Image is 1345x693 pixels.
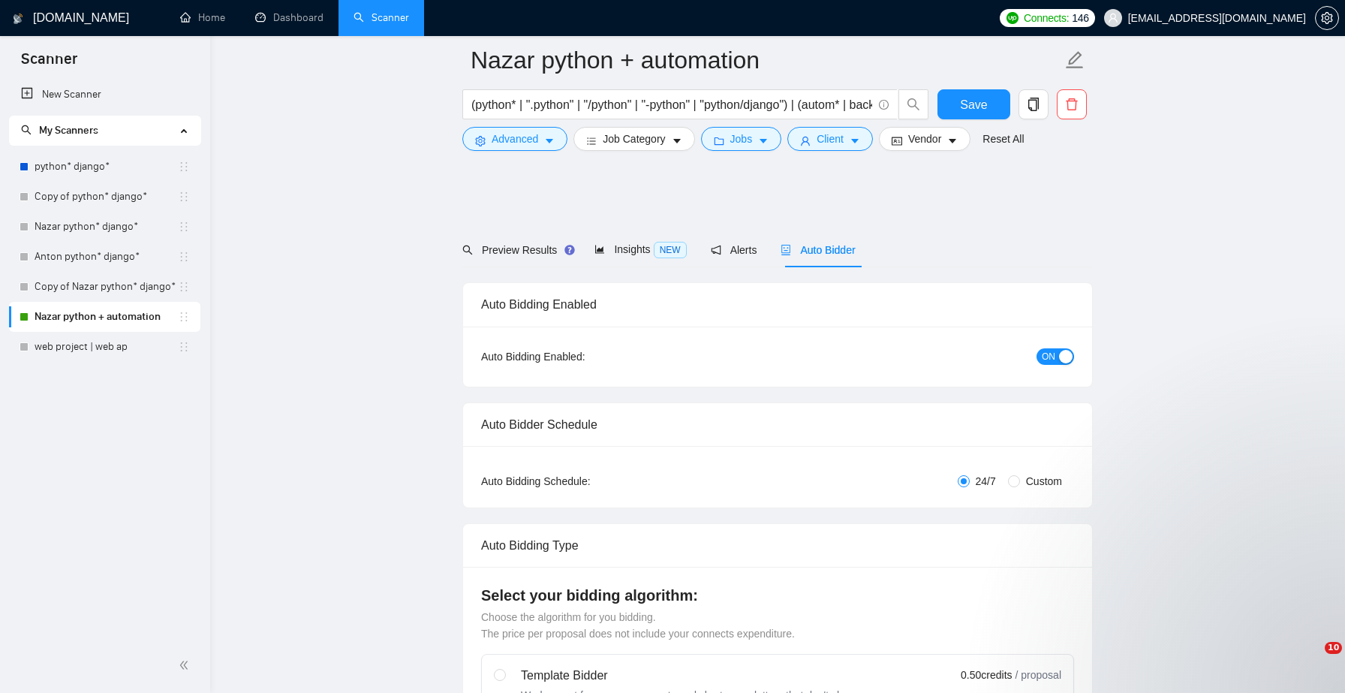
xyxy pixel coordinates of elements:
span: idcard [892,135,902,146]
a: dashboardDashboard [255,11,323,24]
span: / proposal [1016,667,1061,682]
button: userClientcaret-down [787,127,873,151]
span: holder [178,161,190,173]
input: Scanner name... [471,41,1062,79]
span: Alerts [711,244,757,256]
span: holder [178,251,190,263]
a: searchScanner [354,11,409,24]
span: search [21,125,32,135]
button: settingAdvancedcaret-down [462,127,567,151]
span: search [899,98,928,111]
button: barsJob Categorycaret-down [573,127,694,151]
img: upwork-logo.png [1006,12,1019,24]
iframe: Intercom live chat [1294,642,1330,678]
span: Client [817,131,844,147]
span: Job Category [603,131,665,147]
span: 24/7 [970,473,1002,490]
div: Auto Bidding Enabled [481,283,1074,326]
li: Copy of python* django* [9,182,200,212]
li: Anton python* django* [9,242,200,272]
button: folderJobscaret-down [701,127,782,151]
span: delete [1058,98,1086,111]
a: python* django* [35,152,178,182]
a: Nazar python + automation [35,302,178,332]
span: Insights [594,243,686,255]
a: Reset All [982,131,1024,147]
span: holder [178,281,190,293]
a: setting [1315,12,1339,24]
span: info-circle [879,100,889,110]
span: area-chart [594,244,605,255]
div: Auto Bidding Enabled: [481,348,679,365]
span: double-left [179,658,194,673]
div: Tooltip anchor [563,243,576,257]
span: Preview Results [462,244,570,256]
span: holder [178,341,190,353]
span: caret-down [758,135,769,146]
a: Nazar python* django* [35,212,178,242]
span: search [462,245,473,255]
span: caret-down [850,135,860,146]
button: copy [1019,89,1049,119]
span: Vendor [908,131,941,147]
span: notification [711,245,721,255]
span: folder [714,135,724,146]
span: holder [178,221,190,233]
div: Template Bidder [521,667,869,685]
span: Connects: [1024,10,1069,26]
input: Search Freelance Jobs... [471,95,872,114]
a: Copy of Nazar python* django* [35,272,178,302]
span: Scanner [9,48,89,80]
span: 146 [1072,10,1088,26]
span: robot [781,245,791,255]
span: Auto Bidder [781,244,855,256]
span: setting [1316,12,1338,24]
span: caret-down [544,135,555,146]
span: caret-down [947,135,958,146]
img: logo [13,7,23,31]
a: homeHome [180,11,225,24]
span: holder [178,311,190,323]
li: Nazar python* django* [9,212,200,242]
span: edit [1065,50,1085,70]
li: python* django* [9,152,200,182]
button: setting [1315,6,1339,30]
li: Copy of Nazar python* django* [9,272,200,302]
a: Anton python* django* [35,242,178,272]
a: Copy of python* django* [35,182,178,212]
span: setting [475,135,486,146]
span: ON [1042,348,1055,365]
div: Auto Bidding Type [481,524,1074,567]
span: caret-down [672,135,682,146]
span: Save [960,95,987,114]
span: holder [178,191,190,203]
span: Custom [1020,473,1068,490]
span: My Scanners [39,124,98,137]
a: New Scanner [21,80,188,110]
span: Jobs [730,131,753,147]
a: web project | web ap [35,332,178,362]
span: Advanced [492,131,538,147]
li: web project | web ap [9,332,200,362]
button: Save [937,89,1010,119]
button: search [898,89,928,119]
span: My Scanners [21,124,98,137]
h4: Select your bidding algorithm: [481,585,1074,606]
li: Nazar python + automation [9,302,200,332]
span: user [800,135,811,146]
span: copy [1019,98,1048,111]
span: 0.50 credits [961,667,1012,683]
div: Auto Bidder Schedule [481,403,1074,446]
div: Auto Bidding Schedule: [481,473,679,490]
span: user [1108,13,1118,23]
span: NEW [654,242,687,258]
span: 10 [1325,642,1342,654]
li: New Scanner [9,80,200,110]
span: bars [586,135,597,146]
span: Choose the algorithm for you bidding. The price per proposal does not include your connects expen... [481,611,795,640]
button: delete [1057,89,1087,119]
button: idcardVendorcaret-down [879,127,970,151]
